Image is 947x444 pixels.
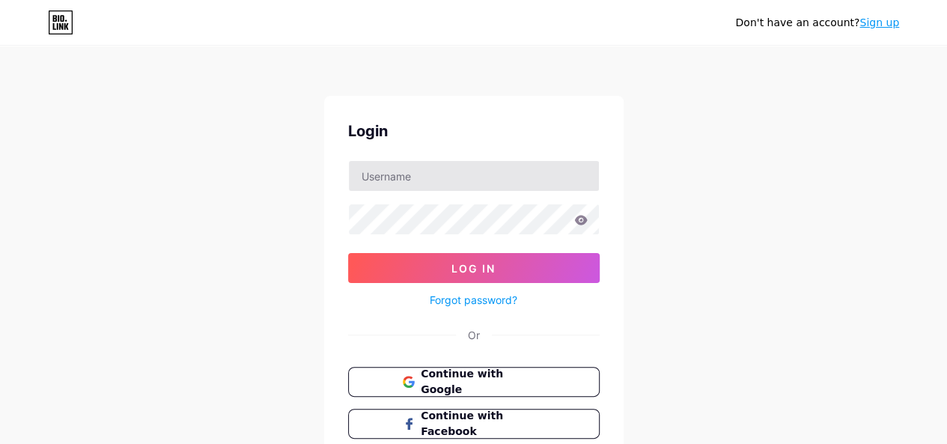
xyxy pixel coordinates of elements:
a: Forgot password? [430,292,517,308]
button: Log In [348,253,600,283]
div: Or [468,327,480,343]
div: Don't have an account? [735,15,899,31]
a: Sign up [859,16,899,28]
button: Continue with Facebook [348,409,600,439]
input: Username [349,161,599,191]
span: Log In [451,262,496,275]
span: Continue with Facebook [421,408,544,440]
span: Continue with Google [421,366,544,398]
button: Continue with Google [348,367,600,397]
div: Login [348,120,600,142]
